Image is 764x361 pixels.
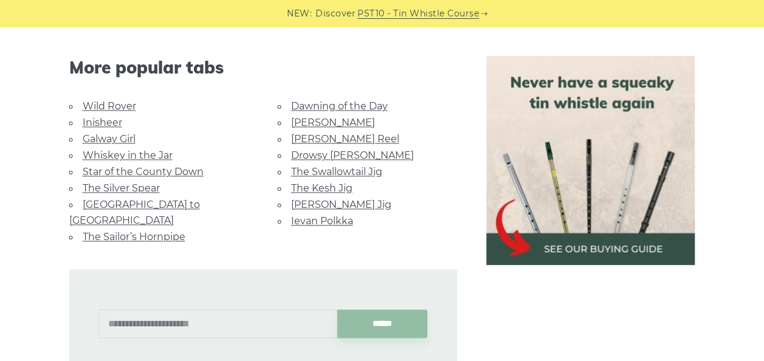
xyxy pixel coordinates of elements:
[83,150,173,161] a: Whiskey in the Jar
[486,56,695,265] img: tin whistle buying guide
[291,133,399,145] a: [PERSON_NAME] Reel
[83,133,136,145] a: Galway Girl
[315,7,356,21] span: Discover
[357,7,479,21] a: PST10 - Tin Whistle Course
[83,182,160,194] a: The Silver Spear
[291,215,353,227] a: Ievan Polkka
[291,117,375,128] a: [PERSON_NAME]
[291,166,382,177] a: The Swallowtail Jig
[291,199,391,210] a: [PERSON_NAME] Jig
[83,117,122,128] a: Inisheer
[83,100,136,112] a: Wild Rover
[83,166,204,177] a: Star of the County Down
[291,182,353,194] a: The Kesh Jig
[287,7,312,21] span: NEW:
[69,57,457,78] span: More popular tabs
[291,100,388,112] a: Dawning of the Day
[69,199,200,226] a: [GEOGRAPHIC_DATA] to [GEOGRAPHIC_DATA]
[291,150,414,161] a: Drowsy [PERSON_NAME]
[83,231,185,242] a: The Sailor’s Hornpipe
